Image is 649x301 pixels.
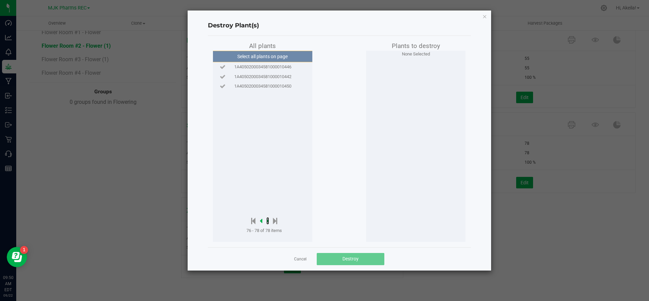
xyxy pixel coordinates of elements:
[266,219,269,225] span: Next
[294,256,307,262] a: Cancel
[7,247,27,267] iframe: Resource center
[20,246,28,254] iframe: Resource center unread badge
[220,73,225,80] span: Select plant to destroy
[211,51,314,62] button: Select all plants on page
[234,83,291,90] span: 1A4050200034581000010450
[251,219,256,225] span: Move to first page
[366,41,465,51] div: Plants to destroy
[273,219,278,225] span: Move to last page
[234,64,291,70] span: 1A4050200034581000010446
[402,51,430,56] span: None Selected
[342,256,359,261] span: Destroy
[213,41,312,51] div: All plants
[208,21,471,30] h4: Destroy Plant(s)
[246,228,282,233] span: 76 - 78 of 78 items
[234,73,291,80] span: 1A4050200034581000010442
[220,83,225,90] span: Select plant to destroy
[317,253,384,265] button: Destroy
[260,219,262,225] span: Previous
[220,64,225,70] span: Select plant to destroy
